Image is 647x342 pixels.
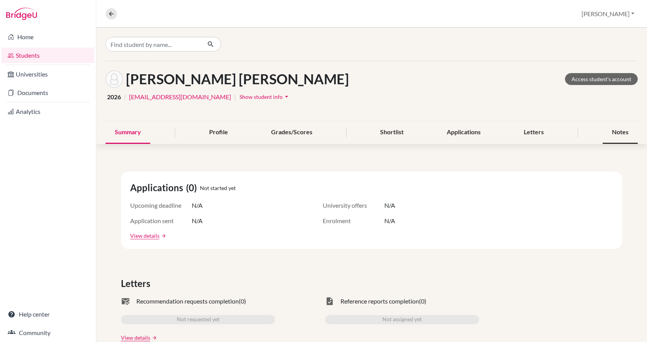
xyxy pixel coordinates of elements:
span: Enrolment [323,216,384,225]
span: Show student info [240,93,283,100]
a: Universities [2,67,94,82]
div: Summary [106,121,150,144]
span: N/A [384,201,395,210]
span: Not assigned yet [382,315,422,324]
button: [PERSON_NAME] [578,7,638,21]
span: mark_email_read [121,297,130,306]
img: Bridge-U [6,8,37,20]
span: | [124,92,126,102]
div: Letters [515,121,553,144]
a: Access student's account [565,73,638,85]
span: Not requested yet [177,315,220,324]
div: Profile [200,121,237,144]
span: 2026 [107,92,121,102]
span: N/A [192,201,203,210]
a: Analytics [2,104,94,119]
img: Levente István Szitás's avatar [106,70,123,88]
a: Documents [2,85,94,100]
a: Students [2,48,94,63]
a: Help center [2,307,94,322]
a: Community [2,325,94,340]
span: Applications [130,181,186,195]
a: Home [2,29,94,45]
span: Letters [121,277,153,290]
h1: [PERSON_NAME] [PERSON_NAME] [126,71,349,87]
button: Show student infoarrow_drop_down [239,91,291,103]
div: Grades/Scores [262,121,322,144]
span: Not started yet [200,184,236,192]
span: (0) [239,297,246,306]
a: View details [130,232,159,240]
div: Notes [603,121,638,144]
input: Find student by name... [106,37,201,52]
span: N/A [384,216,395,225]
span: Reference reports completion [340,297,419,306]
span: (0) [186,181,200,195]
span: Upcoming deadline [130,201,192,210]
span: Recommendation requests completion [136,297,239,306]
i: arrow_drop_down [283,93,290,100]
a: arrow_forward [150,335,157,340]
span: N/A [192,216,203,225]
div: Applications [437,121,490,144]
div: Shortlist [371,121,413,144]
a: [EMAIL_ADDRESS][DOMAIN_NAME] [129,92,231,102]
a: View details [121,334,150,342]
span: task [325,297,334,306]
span: | [234,92,236,102]
span: (0) [419,297,426,306]
span: Application sent [130,216,192,225]
span: University offers [323,201,384,210]
a: arrow_forward [159,233,166,239]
